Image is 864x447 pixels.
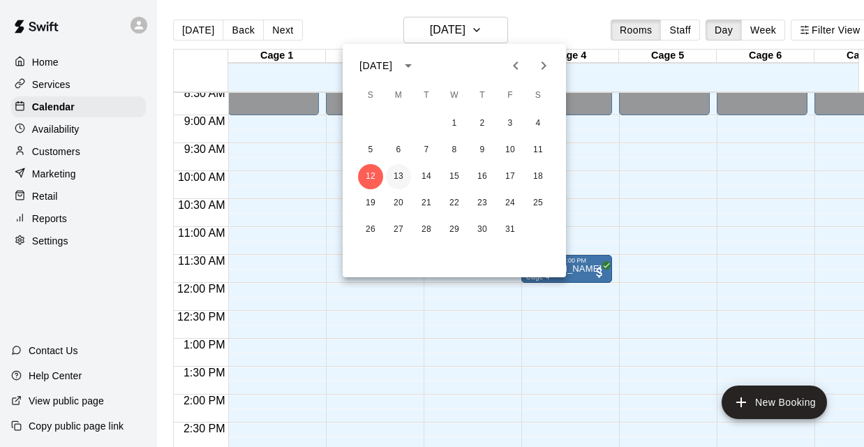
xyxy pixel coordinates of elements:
button: 12 [358,164,383,189]
span: Wednesday [442,82,467,110]
button: 28 [414,217,439,242]
button: 27 [386,217,411,242]
span: Sunday [358,82,383,110]
button: 19 [358,191,383,216]
button: calendar view is open, switch to year view [396,54,420,78]
button: 31 [498,217,523,242]
button: 6 [386,138,411,163]
button: 30 [470,217,495,242]
button: 13 [386,164,411,189]
button: 24 [498,191,523,216]
button: 9 [470,138,495,163]
button: 25 [526,191,551,216]
button: 11 [526,138,551,163]
button: 7 [414,138,439,163]
button: 1 [442,111,467,136]
button: Previous month [502,52,530,80]
div: [DATE] [359,59,392,73]
span: Thursday [470,82,495,110]
button: 17 [498,164,523,189]
button: 18 [526,164,551,189]
button: Next month [530,52,558,80]
button: 20 [386,191,411,216]
button: 5 [358,138,383,163]
button: 22 [442,191,467,216]
button: 4 [526,111,551,136]
button: 29 [442,217,467,242]
button: 23 [470,191,495,216]
button: 26 [358,217,383,242]
button: 14 [414,164,439,189]
span: Monday [386,82,411,110]
span: Tuesday [414,82,439,110]
span: Saturday [526,82,551,110]
button: 3 [498,111,523,136]
button: 8 [442,138,467,163]
button: 21 [414,191,439,216]
span: Friday [498,82,523,110]
button: 2 [470,111,495,136]
button: 15 [442,164,467,189]
button: 10 [498,138,523,163]
button: 16 [470,164,495,189]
